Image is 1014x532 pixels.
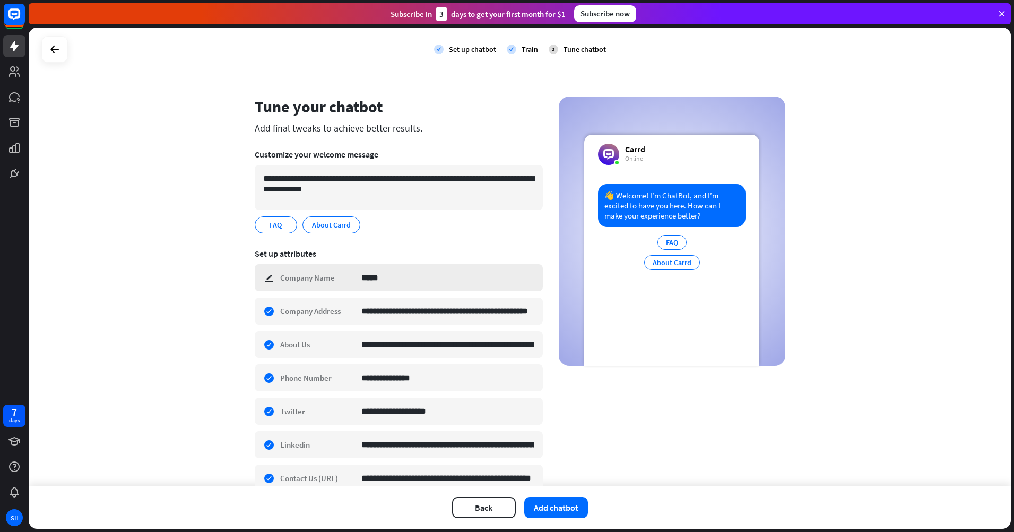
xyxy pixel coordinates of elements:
[12,407,17,417] div: 7
[524,497,588,518] button: Add chatbot
[434,45,444,54] i: check
[255,248,543,259] div: Set up attributes
[625,154,645,163] div: Online
[507,45,516,54] i: check
[8,4,40,36] button: Open LiveChat chat widget
[522,45,538,54] div: Train
[268,219,283,231] span: FAQ
[644,255,700,270] div: About Carrd
[449,45,496,54] div: Set up chatbot
[255,97,543,117] div: Tune your chatbot
[657,235,687,250] div: FAQ
[255,122,543,134] div: Add final tweaks to achieve better results.
[574,5,636,22] div: Subscribe now
[255,149,543,160] div: Customize your welcome message
[3,405,25,427] a: 7 days
[549,45,558,54] div: 3
[598,184,746,227] div: 👋 Welcome! I’m ChatBot, and I’m excited to have you here. How can I make your experience better?
[391,7,566,21] div: Subscribe in days to get your first month for $1
[452,497,516,518] button: Back
[6,509,23,526] div: SH
[625,144,645,154] div: Carrd
[564,45,606,54] div: Tune chatbot
[9,417,20,424] div: days
[311,219,352,231] span: About Carrd
[436,7,447,21] div: 3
